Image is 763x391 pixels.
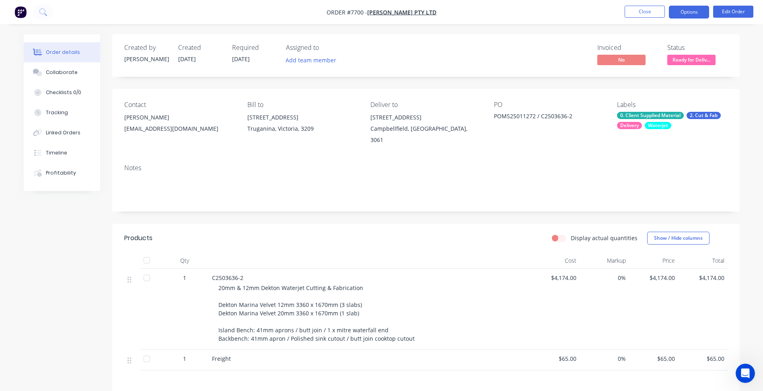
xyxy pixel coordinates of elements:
div: joined the conversation [47,133,125,140]
div: Assigned to [286,44,366,51]
span: $65.00 [534,354,577,363]
div: Invoiced [597,44,658,51]
div: Sally says… [6,44,154,84]
div: hi team hope you're well, can you please unlinkINV-4518 from SO 7503 [29,44,154,77]
div: Cost [531,253,580,269]
div: Contact [124,101,234,109]
div: 2. Cut & Fab [687,112,721,119]
span: $65.00 [681,354,724,363]
div: Linked Orders [46,129,80,136]
textarea: Message… [7,247,154,260]
div: [PERSON_NAME] [124,112,234,123]
button: Timeline [24,143,100,163]
button: Edit Order [713,6,753,18]
div: Labels [617,101,727,109]
span: 1 [183,274,186,282]
button: Ready for Deliv... [667,55,716,67]
div: Thanks for reaching out! I'll connect you with one of our human agents who can assist you with un... [13,88,125,120]
button: Emoji picker [12,263,19,270]
div: Price [629,253,679,269]
div: [STREET_ADDRESS] [247,112,358,123]
button: Linked Orders [24,123,100,143]
span: C2503636-2 [212,274,243,282]
button: Send a message… [138,260,151,273]
div: Created [178,44,222,51]
img: Factory [14,6,27,18]
span: [DATE] [232,55,250,63]
label: Display actual quantities [571,234,638,242]
a: [PERSON_NAME] Pty Ltd [367,8,436,16]
div: Maricar says… [6,150,154,182]
div: Morning [PERSON_NAME], SO 7503 should be all good now. [6,150,132,175]
span: Ready for Deliv... [667,55,716,65]
button: go back [5,3,21,19]
button: Start recording [51,263,58,270]
div: 0. Client Supplied Material [617,112,684,119]
p: Active 30m ago [39,10,80,18]
span: $4,174.00 [534,274,577,282]
div: Delivery [617,122,642,129]
button: Checklists 0/0 [24,82,100,103]
div: Notes [124,164,728,172]
div: perfect, thanks [PERSON_NAME] :) [45,182,154,200]
button: Show / Hide columns [647,232,710,245]
div: [PERSON_NAME] [124,55,169,63]
div: Maricar says… [6,219,154,254]
button: Add team member [286,55,341,66]
span: $4,174.00 [632,274,675,282]
div: Maricar • 6h ago [13,238,54,243]
div: Factory says… [6,20,154,44]
div: [EMAIL_ADDRESS][DOMAIN_NAME] [124,123,234,134]
span: $65.00 [632,354,675,363]
div: Factory says… [6,84,154,131]
div: Sally says… [6,182,154,206]
button: Add team member [281,55,340,66]
div: [STREET_ADDRESS]Truganina, Victoria, 3209 [247,112,358,138]
div: PO [494,101,604,109]
div: How can I help? [6,20,64,38]
span: Freight [212,355,231,362]
button: Tracking [24,103,100,123]
div: Order details [46,49,80,56]
div: Campbellfield, [GEOGRAPHIC_DATA], 3061 [370,123,481,146]
span: 0% [583,274,626,282]
div: Products [124,233,152,243]
span: [DATE] [178,55,196,63]
span: No [597,55,646,65]
div: Total [678,253,728,269]
div: Waterjet [645,122,671,129]
button: Close [625,6,665,18]
div: Morning [PERSON_NAME], SO 7503 should be all good now. [13,155,125,171]
div: Any time :) [13,224,44,232]
div: [STREET_ADDRESS]Campbellfield, [GEOGRAPHIC_DATA], 3061 [370,112,481,146]
button: Gif picker [25,263,32,270]
div: hi team hope you're well, can you please unlink INV-4518 from SO 7503 [35,49,148,72]
button: Profitability [24,163,100,183]
button: Upload attachment [38,263,45,270]
span: Order #7700 - [327,8,367,16]
span: $4,174.00 [681,274,724,282]
h1: Maricar [39,4,63,10]
div: Qty [160,253,209,269]
div: Created by [124,44,169,51]
div: Profitability [46,169,76,177]
div: perfect, thanks [PERSON_NAME] :) [51,187,148,195]
div: POMS25011272 / C2503636-2 [494,112,594,123]
div: [PERSON_NAME][EMAIL_ADDRESS][DOMAIN_NAME] [124,112,234,138]
div: Collaborate [46,69,78,76]
div: Markup [580,253,629,269]
div: [STREET_ADDRESS] [370,112,481,123]
b: Maricar [47,134,68,140]
div: Status [667,44,728,51]
span: 20mm & 12mm Dekton Waterjet Cutting & Fabrication Dekton Marina Velvet 12mm 3360 x 1670mm (3 slab... [218,284,415,342]
div: Any time :)Maricar • 6h ago [6,219,50,237]
button: Order details [24,42,100,62]
div: Timeline [46,149,67,156]
button: Options [669,6,709,19]
div: Bill to [247,101,358,109]
span: 1 [183,354,186,363]
div: Close [141,3,156,18]
iframe: Intercom live chat [736,364,755,383]
div: Deliver to [370,101,481,109]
